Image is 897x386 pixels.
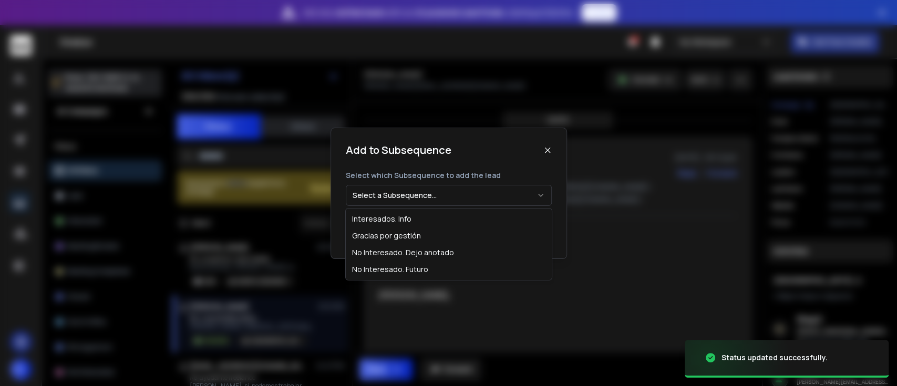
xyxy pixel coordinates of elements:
[346,143,451,158] h1: Add to Subsequence
[346,185,552,206] button: Select a Subsequence...
[352,231,421,241] div: Gracias por gestión
[352,264,428,275] div: No Interesado. Futuro
[346,170,552,181] p: Select which Subsequence to add the lead
[352,247,454,258] div: No Interesado. Dejo anotado
[352,214,411,224] div: Interesados. Info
